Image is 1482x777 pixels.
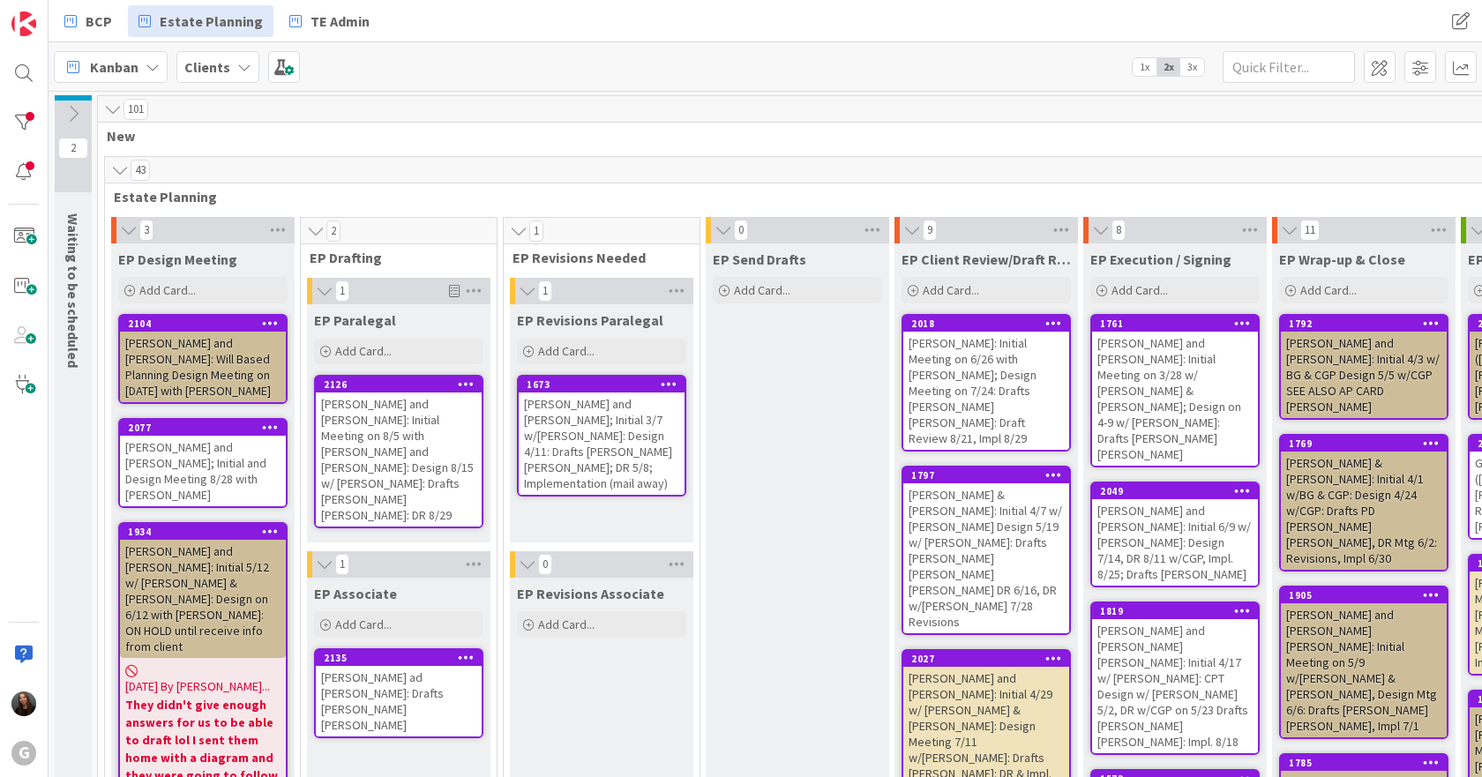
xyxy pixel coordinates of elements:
[1300,282,1357,298] span: Add Card...
[1281,452,1447,570] div: [PERSON_NAME] & [PERSON_NAME]: Initial 4/1 w/BG & CGP: Design 4/24 w/CGP: Drafts PD [PERSON_NAME]...
[1300,220,1320,241] span: 11
[311,11,370,32] span: TE Admin
[902,466,1071,635] a: 1797[PERSON_NAME] & [PERSON_NAME]: Initial 4/7 w/ [PERSON_NAME] Design 5/19 w/ [PERSON_NAME]: Dra...
[1092,603,1258,619] div: 1819
[519,377,685,392] div: 1673
[1092,499,1258,586] div: [PERSON_NAME] and [PERSON_NAME]: Initial 6/9 w/ [PERSON_NAME]: Design 7/14, DR 8/11 w/CGP, Impl. ...
[1111,220,1126,241] span: 8
[1281,316,1447,332] div: 1792
[734,220,748,241] span: 0
[1279,586,1448,739] a: 1905[PERSON_NAME] and [PERSON_NAME] [PERSON_NAME]: Initial Meeting on 5/9 w/[PERSON_NAME] & [PERS...
[1279,314,1448,420] a: 1792[PERSON_NAME] and [PERSON_NAME]: Initial 4/3 w/ BG & CGP Design 5/5 w/CGP SEE ALSO AP CARD [P...
[316,650,482,666] div: 2135
[11,741,36,766] div: G
[529,220,543,242] span: 1
[120,524,286,658] div: 1934[PERSON_NAME] and [PERSON_NAME]: Initial 5/12 w/ [PERSON_NAME] & [PERSON_NAME]: Design on 6/1...
[335,554,349,575] span: 1
[1289,757,1447,769] div: 1785
[1223,51,1355,83] input: Quick Filter...
[316,392,482,527] div: [PERSON_NAME] and [PERSON_NAME]: Initial Meeting on 8/5 with [PERSON_NAME] and [PERSON_NAME]: Des...
[120,540,286,658] div: [PERSON_NAME] and [PERSON_NAME]: Initial 5/12 w/ [PERSON_NAME] & [PERSON_NAME]: Design on 6/12 wi...
[538,554,552,575] span: 0
[310,249,475,266] span: EP Drafting
[90,56,138,78] span: Kanban
[903,332,1069,450] div: [PERSON_NAME]: Initial Meeting on 6/26 with [PERSON_NAME]; Design Meeting on 7/24: Drafts [PERSON...
[324,652,482,664] div: 2135
[1092,332,1258,466] div: [PERSON_NAME] and [PERSON_NAME]: Initial Meeting on 3/28 w/ [PERSON_NAME] & [PERSON_NAME]; Design...
[1279,434,1448,572] a: 1769[PERSON_NAME] & [PERSON_NAME]: Initial 4/1 w/BG & CGP: Design 4/24 w/CGP: Drafts PD [PERSON_N...
[1092,619,1258,753] div: [PERSON_NAME] and [PERSON_NAME] [PERSON_NAME]: Initial 4/17 w/ [PERSON_NAME]: CPT Design w/ [PERS...
[1281,436,1447,452] div: 1769
[911,318,1069,330] div: 2018
[903,316,1069,450] div: 2018[PERSON_NAME]: Initial Meeting on 6/26 with [PERSON_NAME]; Design Meeting on 7/24: Drafts [PE...
[120,332,286,402] div: [PERSON_NAME] and [PERSON_NAME]: Will Based Planning Design Meeting on [DATE] with [PERSON_NAME]
[125,677,270,696] span: [DATE] By [PERSON_NAME]...
[11,691,36,716] img: AM
[1289,318,1447,330] div: 1792
[123,99,148,120] span: 101
[335,280,349,302] span: 1
[1090,482,1260,587] a: 2049[PERSON_NAME] and [PERSON_NAME]: Initial 6/9 w/ [PERSON_NAME]: Design 7/14, DR 8/11 w/CGP, Im...
[923,220,937,241] span: 9
[279,5,380,37] a: TE Admin
[1090,314,1260,467] a: 1761[PERSON_NAME] and [PERSON_NAME]: Initial Meeting on 3/28 w/ [PERSON_NAME] & [PERSON_NAME]; De...
[128,422,286,434] div: 2077
[1281,436,1447,570] div: 1769[PERSON_NAME] & [PERSON_NAME]: Initial 4/1 w/BG & CGP: Design 4/24 w/CGP: Drafts PD [PERSON_N...
[128,318,286,330] div: 2104
[903,316,1069,332] div: 2018
[1090,250,1231,268] span: EP Execution / Signing
[1092,483,1258,586] div: 2049[PERSON_NAME] and [PERSON_NAME]: Initial 6/9 w/ [PERSON_NAME]: Design 7/14, DR 8/11 w/CGP, Im...
[139,282,196,298] span: Add Card...
[902,250,1071,268] span: EP Client Review/Draft Review Meeting
[120,524,286,540] div: 1934
[324,378,482,391] div: 2126
[903,467,1069,633] div: 1797[PERSON_NAME] & [PERSON_NAME]: Initial 4/7 w/ [PERSON_NAME] Design 5/19 w/ [PERSON_NAME]: Dra...
[1281,587,1447,737] div: 1905[PERSON_NAME] and [PERSON_NAME] [PERSON_NAME]: Initial Meeting on 5/9 w/[PERSON_NAME] & [PERS...
[538,343,595,359] span: Add Card...
[160,11,263,32] span: Estate Planning
[923,282,979,298] span: Add Card...
[1092,603,1258,753] div: 1819[PERSON_NAME] and [PERSON_NAME] [PERSON_NAME]: Initial 4/17 w/ [PERSON_NAME]: CPT Design w/ [...
[314,311,396,329] span: EP Paralegal
[1111,282,1168,298] span: Add Card...
[314,648,483,738] a: 2135[PERSON_NAME] ad [PERSON_NAME]: Drafts [PERSON_NAME] [PERSON_NAME]
[120,316,286,332] div: 2104
[1092,316,1258,466] div: 1761[PERSON_NAME] and [PERSON_NAME]: Initial Meeting on 3/28 w/ [PERSON_NAME] & [PERSON_NAME]; De...
[519,392,685,495] div: [PERSON_NAME] and [PERSON_NAME]; Initial 3/7 w/[PERSON_NAME]: Design 4/11: Drafts [PERSON_NAME] [...
[517,375,686,497] a: 1673[PERSON_NAME] and [PERSON_NAME]; Initial 3/7 w/[PERSON_NAME]: Design 4/11: Drafts [PERSON_NAM...
[527,378,685,391] div: 1673
[118,250,237,268] span: EP Design Meeting
[120,436,286,506] div: [PERSON_NAME] and [PERSON_NAME]; Initial and Design Meeting 8/28 with [PERSON_NAME]
[1281,755,1447,771] div: 1785
[1100,318,1258,330] div: 1761
[316,650,482,736] div: 2135[PERSON_NAME] ad [PERSON_NAME]: Drafts [PERSON_NAME] [PERSON_NAME]
[54,5,123,37] a: BCP
[1281,332,1447,418] div: [PERSON_NAME] and [PERSON_NAME]: Initial 4/3 w/ BG & CGP Design 5/5 w/CGP SEE ALSO AP CARD [PERSO...
[1092,483,1258,499] div: 2049
[1281,316,1447,418] div: 1792[PERSON_NAME] and [PERSON_NAME]: Initial 4/3 w/ BG & CGP Design 5/5 w/CGP SEE ALSO AP CARD [P...
[314,375,483,528] a: 2126[PERSON_NAME] and [PERSON_NAME]: Initial Meeting on 8/5 with [PERSON_NAME] and [PERSON_NAME]:...
[139,220,153,241] span: 3
[1100,485,1258,497] div: 2049
[58,138,88,159] span: 2
[120,316,286,402] div: 2104[PERSON_NAME] and [PERSON_NAME]: Will Based Planning Design Meeting on [DATE] with [PERSON_NAME]
[1289,589,1447,601] div: 1905
[734,282,790,298] span: Add Card...
[316,666,482,736] div: [PERSON_NAME] ad [PERSON_NAME]: Drafts [PERSON_NAME] [PERSON_NAME]
[1156,58,1180,76] span: 2x
[120,420,286,436] div: 2077
[517,585,664,602] span: EP Revisions Associate
[128,5,273,37] a: Estate Planning
[538,280,552,302] span: 1
[903,467,1069,483] div: 1797
[538,616,595,632] span: Add Card...
[713,250,806,268] span: EP Send Drafts
[519,377,685,495] div: 1673[PERSON_NAME] and [PERSON_NAME]; Initial 3/7 w/[PERSON_NAME]: Design 4/11: Drafts [PERSON_NAM...
[120,420,286,506] div: 2077[PERSON_NAME] and [PERSON_NAME]; Initial and Design Meeting 8/28 with [PERSON_NAME]
[911,653,1069,665] div: 2027
[1133,58,1156,76] span: 1x
[902,314,1071,452] a: 2018[PERSON_NAME]: Initial Meeting on 6/26 with [PERSON_NAME]; Design Meeting on 7/24: Drafts [PE...
[314,585,397,602] span: EP Associate
[517,311,663,329] span: EP Revisions Paralegal
[1090,601,1260,755] a: 1819[PERSON_NAME] and [PERSON_NAME] [PERSON_NAME]: Initial 4/17 w/ [PERSON_NAME]: CPT Design w/ [...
